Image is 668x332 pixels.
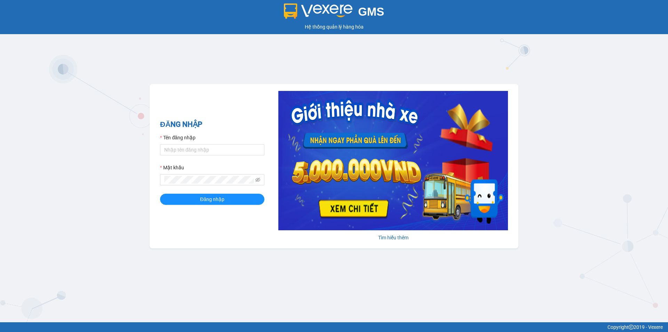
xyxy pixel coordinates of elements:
a: GMS [284,10,384,16]
label: Tên đăng nhập [160,134,196,141]
h2: ĐĂNG NHẬP [160,119,264,130]
span: copyright [629,325,634,330]
div: Copyright 2019 - Vexere [5,323,663,331]
img: logo 2 [284,3,353,19]
input: Mật khẩu [164,176,254,184]
span: eye-invisible [255,177,260,182]
div: Hệ thống quản lý hàng hóa [2,23,666,31]
label: Mật khẩu [160,164,184,171]
img: banner-0 [278,91,508,230]
span: GMS [358,5,384,18]
button: Đăng nhập [160,194,264,205]
input: Tên đăng nhập [160,144,264,155]
span: Đăng nhập [200,195,224,203]
div: Tìm hiểu thêm [278,234,508,241]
